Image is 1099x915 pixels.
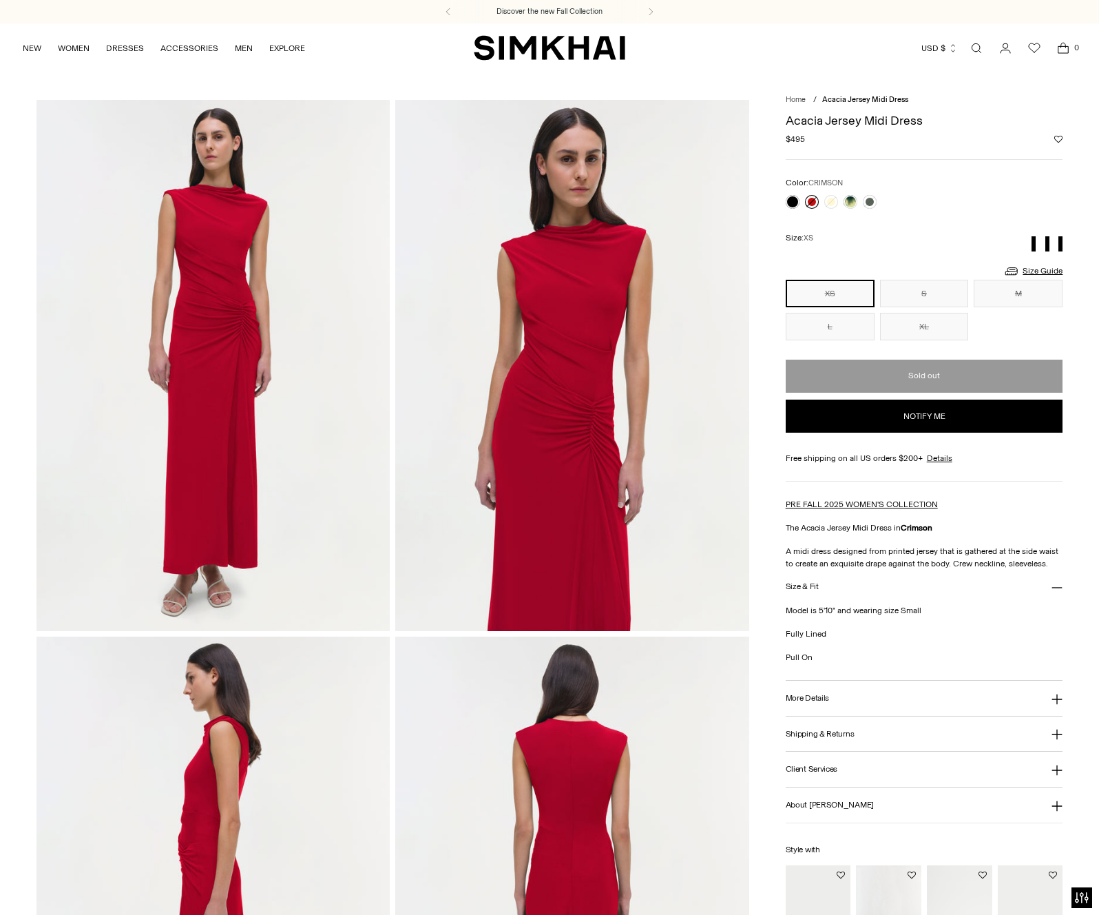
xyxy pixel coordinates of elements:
p: The Acacia Jersey Midi Dress in [786,522,1063,534]
h3: Client Services [786,765,838,774]
a: MEN [235,33,253,63]
p: Pull On [786,651,1063,664]
a: Open search modal [963,34,990,62]
h3: About [PERSON_NAME] [786,801,874,810]
h3: Shipping & Returns [786,730,855,739]
nav: breadcrumbs [786,94,1063,106]
img: Acacia Jersey Midi Dress [395,100,749,631]
button: M [974,280,1063,307]
a: Home [786,95,806,104]
a: Go to the account page [992,34,1019,62]
p: Fully Lined [786,628,1063,640]
span: Acacia Jersey Midi Dress [822,95,908,104]
span: $495 [786,133,805,145]
button: Add to Wishlist [1049,871,1057,879]
span: CRIMSON [808,178,843,187]
button: S [880,280,969,307]
div: / [813,94,817,106]
button: About [PERSON_NAME] [786,788,1063,823]
span: XS [804,234,813,243]
button: XS [786,280,875,307]
button: Notify me [786,400,1063,433]
a: ACCESSORIES [160,33,218,63]
label: Size: [786,232,813,245]
button: Client Services [786,752,1063,787]
a: Open cart modal [1049,34,1077,62]
h1: Acacia Jersey Midi Dress [786,114,1063,127]
button: USD $ [921,33,958,63]
a: Discover the new Fall Collection [496,6,603,17]
img: Acacia Jersey Midi Dress [36,100,390,631]
button: Shipping & Returns [786,717,1063,752]
a: Wishlist [1020,34,1048,62]
h3: More Details [786,694,829,703]
button: XL [880,313,969,340]
button: L [786,313,875,340]
h3: Size & Fit [786,582,819,591]
button: Add to Wishlist [908,871,916,879]
a: EXPLORE [269,33,305,63]
button: More Details [786,681,1063,716]
label: Color: [786,176,843,189]
a: NEW [23,33,41,63]
a: Details [927,452,952,464]
div: Free shipping on all US orders $200+ [786,452,1063,464]
button: Add to Wishlist [1054,135,1063,143]
h6: Style with [786,845,1063,854]
span: 0 [1070,41,1082,54]
a: Size Guide [1003,263,1063,280]
a: WOMEN [58,33,90,63]
button: Add to Wishlist [837,871,845,879]
p: Model is 5'10" and wearing size Small [786,604,1063,617]
a: PRE FALL 2025 WOMEN'S COLLECTION [786,500,938,509]
button: Add to Wishlist [978,871,987,879]
strong: Crimson [901,523,932,533]
p: A midi dress designed from printed jersey that is gathered at the side waist to create an exquisi... [786,545,1063,570]
a: DRESSES [106,33,144,63]
a: SIMKHAI [474,34,625,61]
button: Size & Fit [786,570,1063,605]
